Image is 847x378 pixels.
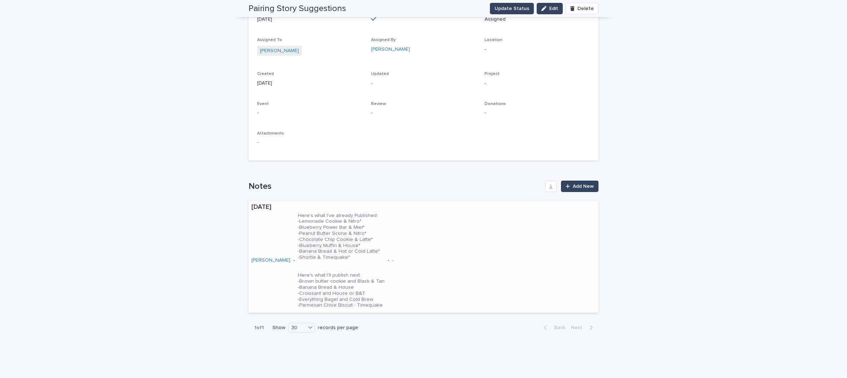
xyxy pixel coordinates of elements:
button: Back [538,324,568,331]
h1: Notes [249,181,542,192]
span: Update Status [495,5,529,12]
p: - [485,46,590,53]
span: Event [257,102,269,106]
a: [PERSON_NAME] [251,257,290,263]
span: Updated [371,72,389,76]
h2: Pairing Story Suggestions [249,4,346,14]
p: • [293,257,295,263]
span: Project [485,72,500,76]
a: [PERSON_NAME] [371,46,410,53]
p: - [392,257,394,263]
span: Attachments [257,131,284,136]
p: [DATE] [251,203,414,211]
button: Next [568,324,598,331]
p: - [371,80,476,87]
span: Edit [549,6,558,11]
p: [DATE] [257,80,362,87]
p: 1 of 1 [249,319,270,337]
p: Here's what I've already Published: -Lemonade Cookie & Nitro* -Blueberry Power Bar & Miel* -Peanu... [298,213,385,309]
span: Add New [573,184,594,189]
p: • [387,257,389,263]
p: - [257,109,362,117]
span: Next [571,325,587,330]
p: [DATE] [257,16,362,23]
span: Review [371,102,386,106]
p: - [485,109,590,117]
a: [PERSON_NAME] [260,47,299,55]
span: Assigned To [257,38,282,42]
p: Assigned [485,16,590,23]
a: Add New [561,181,598,192]
p: - [371,109,476,117]
div: 30 [289,324,306,332]
p: records per page [318,325,358,331]
span: Donations [485,102,506,106]
span: Back [550,325,565,330]
button: Edit [537,3,563,14]
span: Assigned By [371,38,396,42]
span: Location [485,38,502,42]
p: - [257,139,362,146]
button: Update Status [490,3,534,14]
span: Delete [577,6,594,11]
span: Created [257,72,274,76]
p: - [485,80,590,87]
button: Delete [566,3,598,14]
p: Show [272,325,285,331]
a: [DATE][PERSON_NAME] •Here's what I've already Published: -Lemonade Cookie & Nitro* -Blueberry Pow... [249,201,598,313]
